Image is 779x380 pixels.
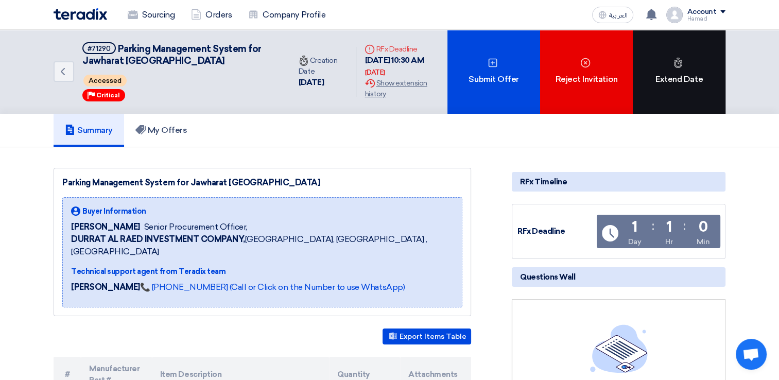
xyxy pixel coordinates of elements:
[82,43,262,66] span: Parking Management System for Jawharat [GEOGRAPHIC_DATA]
[592,7,633,23] button: العربية
[65,125,113,135] h5: Summary
[62,177,462,189] div: Parking Management System for Jawharat [GEOGRAPHIC_DATA]
[135,125,187,135] h5: My Offers
[82,206,146,217] span: Buyer Information
[83,75,127,87] span: Accessed
[699,220,708,234] div: 0
[88,45,111,52] div: #71290
[697,236,710,247] div: Min
[517,226,595,237] div: RFx Deadline
[666,7,683,23] img: profile_test.png
[520,271,575,283] span: Questions Wall
[96,92,120,99] span: Critical
[82,42,278,67] h5: Parking Management System for Jawharat Riyadh
[365,55,439,78] div: [DATE] 10:30 AM
[687,8,716,16] div: Account
[540,30,633,114] div: Reject Invitation
[71,282,140,292] strong: [PERSON_NAME]
[299,55,348,77] div: Creation Date
[144,221,247,233] span: Senior Procurement Officer,
[365,44,439,55] div: RFx Deadline
[512,172,725,192] div: RFx Timeline
[609,12,627,19] span: العربية
[71,266,454,277] div: Technical support agent from Teradix team
[140,282,405,292] a: 📞 [PHONE_NUMBER] (Call or Click on the Number to use WhatsApp)
[299,77,348,89] div: [DATE]
[365,78,439,99] div: Show extension history
[666,220,672,234] div: 1
[736,339,767,370] div: Open chat
[71,234,245,244] b: DURRAT AL RAED INVESTMENT COMPANY,
[240,4,334,26] a: Company Profile
[633,30,725,114] div: Extend Date
[71,233,454,258] span: [GEOGRAPHIC_DATA], [GEOGRAPHIC_DATA] ,[GEOGRAPHIC_DATA]
[652,217,654,235] div: :
[590,324,648,373] img: empty_state_list.svg
[71,221,140,233] span: [PERSON_NAME]
[665,236,672,247] div: Hr
[183,4,240,26] a: Orders
[383,329,471,344] button: Export Items Table
[683,217,686,235] div: :
[54,8,107,20] img: Teradix logo
[124,114,199,147] a: My Offers
[365,67,385,78] div: [DATE]
[632,220,637,234] div: 1
[54,114,124,147] a: Summary
[119,4,183,26] a: Sourcing
[628,236,642,247] div: Day
[447,30,540,114] div: Submit Offer
[687,16,725,22] div: Hamad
